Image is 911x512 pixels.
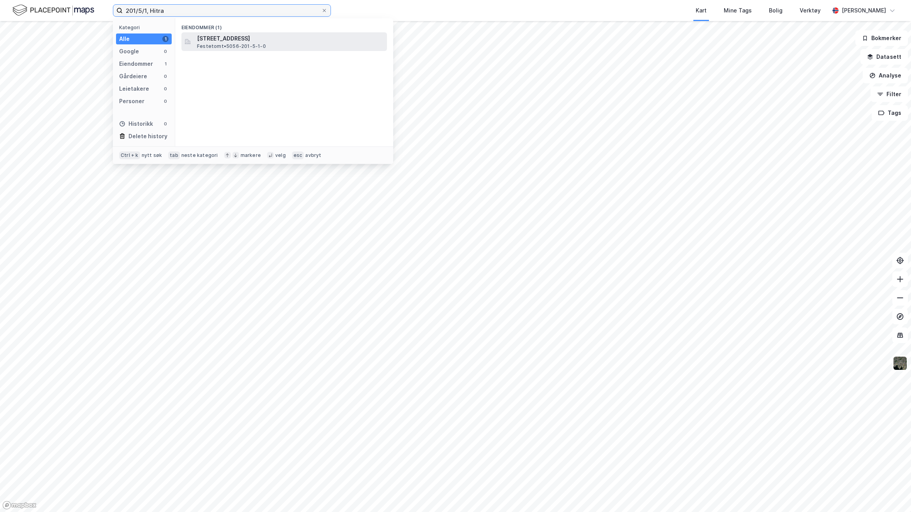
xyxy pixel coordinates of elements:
button: Filter [871,86,908,102]
div: Gårdeiere [119,72,147,81]
div: 1 [162,36,169,42]
div: Ctrl + k [119,151,140,159]
input: Søk på adresse, matrikkel, gårdeiere, leietakere eller personer [123,5,321,16]
a: Mapbox homepage [2,501,37,510]
div: Bolig [769,6,783,15]
div: Leietakere [119,84,149,93]
iframe: Chat Widget [872,475,911,512]
div: Historikk [119,119,153,128]
div: Kart [696,6,707,15]
div: neste kategori [181,152,218,158]
div: Eiendommer (1) [175,18,393,32]
div: avbryt [305,152,321,158]
div: 1 [162,61,169,67]
div: esc [292,151,304,159]
div: Mine Tags [724,6,752,15]
div: 0 [162,48,169,55]
button: Bokmerker [855,30,908,46]
div: tab [168,151,180,159]
div: Personer [119,97,144,106]
div: velg [275,152,286,158]
div: 0 [162,86,169,92]
div: Verktøy [800,6,821,15]
div: Eiendommer [119,59,153,69]
span: [STREET_ADDRESS] [197,34,384,43]
div: 0 [162,121,169,127]
button: Datasett [860,49,908,65]
div: Delete history [128,132,167,141]
img: 9k= [893,356,907,371]
div: 0 [162,73,169,79]
button: Analyse [863,68,908,83]
div: nytt søk [142,152,162,158]
div: Kategori [119,25,172,30]
div: Alle [119,34,130,44]
div: 0 [162,98,169,104]
div: Google [119,47,139,56]
button: Tags [872,105,908,121]
img: logo.f888ab2527a4732fd821a326f86c7f29.svg [12,4,94,17]
div: Kontrollprogram for chat [872,475,911,512]
div: markere [241,152,261,158]
div: [PERSON_NAME] [842,6,886,15]
span: Festetomt • 5056-201-5-1-0 [197,43,266,49]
